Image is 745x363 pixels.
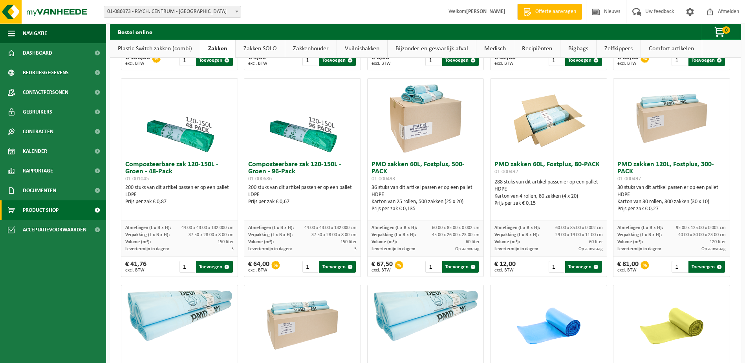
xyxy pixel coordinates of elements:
[617,205,726,213] div: Prijs per zak € 0,27
[125,61,150,66] span: excl. BTW
[442,261,479,273] button: Toevoegen
[494,179,603,207] div: 288 stuks van dit artikel passen er op een pallet
[23,63,69,82] span: Bedrijfsgegevens
[125,261,146,273] div: € 41,76
[179,261,195,273] input: 1
[494,268,516,273] span: excl. BTW
[263,79,342,157] img: 01-000686
[425,54,441,66] input: 1
[372,61,391,66] span: excl. BTW
[140,79,219,157] img: 01-001045
[189,233,234,237] span: 37.50 x 28.00 x 8.00 cm
[23,161,53,181] span: Rapportage
[248,176,272,182] span: 01-000686
[319,261,355,273] button: Toevoegen
[218,240,234,244] span: 150 liter
[23,43,52,63] span: Dashboard
[23,141,47,161] span: Kalender
[110,40,200,58] a: Plastic Switch zakken (combi)
[617,54,639,66] div: € 66,00
[555,225,603,230] span: 60.00 x 85.00 x 0.002 cm
[125,225,171,230] span: Afmetingen (L x B x H):
[494,200,603,207] div: Prijs per zak € 0,15
[248,54,267,66] div: € 5,50
[617,176,641,182] span: 01-000497
[104,6,241,18] span: 01-086973 - PSYCH. CENTRUM - ST HIERONYMUS - SINT-NIKLAAS
[248,198,357,205] div: Prijs per zak € 0,67
[386,79,465,157] img: 01-000493
[340,240,357,244] span: 150 liter
[125,191,234,198] div: LDPE
[494,186,603,193] div: HDPE
[125,233,170,237] span: Verpakking (L x B x H):
[710,240,726,244] span: 120 liter
[248,233,293,237] span: Verpakking (L x B x H):
[248,240,274,244] span: Volume (m³):
[125,184,234,205] div: 200 stuks van dit artikel passen er op een pallet
[372,205,480,213] div: Prijs per zak € 0,135
[617,191,726,198] div: HDPE
[372,247,415,251] span: Levertermijn in dagen:
[23,200,59,220] span: Product Shop
[248,161,357,182] h3: Composteerbare zak 120-150L - Groen - 96-Pack
[476,40,514,58] a: Medisch
[248,191,357,198] div: LDPE
[319,54,355,66] button: Toevoegen
[617,247,661,251] span: Levertermijn in dagen:
[589,240,603,244] span: 60 liter
[388,40,476,58] a: Bijzonder en gevaarlijk afval
[372,191,480,198] div: HDPE
[722,26,730,34] span: 0
[617,225,663,230] span: Afmetingen (L x B x H):
[302,54,318,66] input: 1
[23,24,47,43] span: Navigatie
[533,8,578,16] span: Offerte aanvragen
[248,261,269,273] div: € 64,00
[302,261,318,273] input: 1
[311,233,357,237] span: 37.50 x 28.00 x 8.00 cm
[248,268,269,273] span: excl. BTW
[678,233,726,237] span: 40.00 x 30.00 x 23.00 cm
[248,247,292,251] span: Levertermijn in dagen:
[565,54,602,66] button: Toevoegen
[688,54,725,66] button: Toevoegen
[494,193,603,200] div: Karton van 4 rollen, 80 zakken (4 x 20)
[494,169,518,175] span: 01-000492
[337,40,387,58] a: Vuilnisbakken
[231,247,234,251] span: 5
[104,6,241,17] span: 01-086973 - PSYCH. CENTRUM - ST HIERONYMUS - SINT-NIKLAAS
[196,261,232,273] button: Toevoegen
[701,24,740,40] button: 0
[617,184,726,213] div: 30 stuks van dit artikel passen er op een pallet
[196,54,232,66] button: Toevoegen
[509,79,588,157] img: 01-000492
[248,225,294,230] span: Afmetingen (L x B x H):
[248,61,267,66] span: excl. BTW
[494,161,603,177] h3: PMD zakken 60L, Fostplus, 80-PACK
[617,61,639,66] span: excl. BTW
[701,247,726,251] span: Op aanvraag
[125,161,234,182] h3: Composteerbare zak 120-150L - Groen - 48-Pack
[372,54,391,66] div: € 6,00
[632,79,711,157] img: 01-000497
[455,247,480,251] span: Op aanvraag
[597,40,641,58] a: Zelfkippers
[304,225,357,230] span: 44.00 x 43.00 x 132.000 cm
[688,261,725,273] button: Toevoegen
[466,240,480,244] span: 60 liter
[181,225,234,230] span: 44.00 x 43.00 x 132.000 cm
[676,225,726,230] span: 95.00 x 125.00 x 0.002 cm
[565,261,602,273] button: Toevoegen
[23,102,52,122] span: Gebruikers
[285,40,337,58] a: Zakkenhouder
[617,268,639,273] span: excl. BTW
[372,184,480,213] div: 36 stuks van dit artikel passen er op een pallet
[494,54,516,66] div: € 42,00
[125,247,169,251] span: Levertermijn in dagen:
[494,61,516,66] span: excl. BTW
[125,268,146,273] span: excl. BTW
[23,220,86,240] span: Acceptatievoorwaarden
[372,198,480,205] div: Karton van 25 rollen, 500 zakken (25 x 20)
[372,225,417,230] span: Afmetingen (L x B x H):
[236,40,285,58] a: Zakken SOLO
